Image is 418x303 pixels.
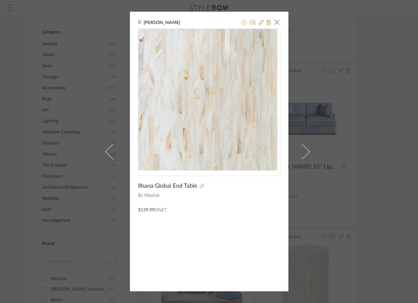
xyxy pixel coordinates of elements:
span: DNET [155,208,167,212]
span: Ilhana Global End Table [138,183,197,190]
span: [PERSON_NAME] [144,20,190,26]
div: 0 [138,29,280,170]
span: By [138,192,143,199]
span: Wayfair [144,192,280,199]
span: $139.99 [138,208,155,212]
img: d7ff88f3-6fe0-4995-8224-56fc4e26ac05_436x436.jpg [138,29,280,170]
button: Close [271,16,284,29]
